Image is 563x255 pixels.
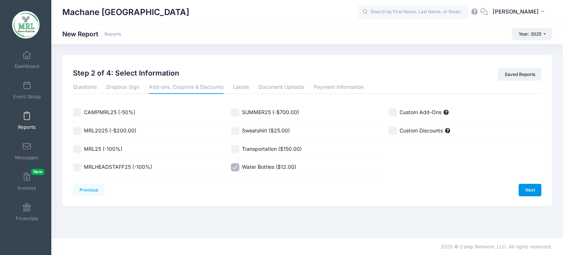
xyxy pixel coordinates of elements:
span: MRLHEADSTAFF25 (-100%) [84,164,152,170]
span: Dashboard [15,63,39,69]
a: Labels [233,81,249,94]
span: CAMPMRL25 (-50%) [84,109,135,115]
a: Dashboard [10,47,44,73]
a: Previous [73,184,104,196]
span: Financials [16,215,38,222]
a: InvoicesNew [10,169,44,194]
input: MRL25 (-100%) [73,145,81,153]
input: Sweatshirt ($25.00) [231,127,239,135]
input: Water Bottles ($12.00) [231,163,239,172]
span: Year: 2025 [519,31,541,37]
a: Messages [10,138,44,164]
span: Event Setup [13,94,41,100]
h1: New Report [62,30,121,38]
a: Dropbox Sign [106,81,139,94]
input: CAMPMRL25 (-50%) [73,108,81,117]
img: Machane Racket Lake [12,11,40,39]
span: Water Bottles ($12.00) [242,164,296,170]
input: Custom Discounts [389,127,397,135]
input: Custom Add-Ons [389,108,397,117]
span: Custom Add-Ons [400,109,449,115]
a: Next [519,184,541,196]
span: MRL2025 (-$200.00) [84,127,136,134]
span: Invoices [18,185,36,191]
a: Questions [73,81,97,94]
span: 2025 © Camp Network, LLC. All rights reserved. [441,244,552,249]
span: Custom Discounts [400,127,450,134]
span: [PERSON_NAME] [493,8,539,16]
input: Transportation ($150.00) [231,145,239,153]
a: Reports [104,32,121,37]
span: SUMMER25 (-$700.00) [242,109,299,115]
a: Document Uploads [258,81,304,94]
button: Year: 2025 [512,28,552,40]
h1: Machane [GEOGRAPHIC_DATA] [62,4,189,21]
span: MRL25 (-100%) [84,146,122,152]
input: MRLHEADSTAFF25 (-100%) [73,163,81,172]
span: Sweatshirt ($25.00) [242,127,290,134]
span: New [31,169,44,175]
a: Event Setup [10,77,44,103]
a: Financials [10,199,44,225]
input: Search by First Name, Last Name, or Email... [358,5,468,19]
span: Reports [18,124,36,130]
a: Payment Information [314,81,364,94]
input: SUMMER25 (-$700.00) [231,108,239,117]
a: Saved Reports [498,68,541,81]
h2: Step 2 of 4: Select Information [73,68,179,79]
span: Messages [15,154,38,161]
a: Reports [10,108,44,134]
span: Transportation ($150.00) [242,146,302,152]
input: MRL2025 (-$200.00) [73,127,81,135]
a: Add-ons, Coupons & Discounts [149,81,224,94]
button: [PERSON_NAME] [488,4,552,21]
